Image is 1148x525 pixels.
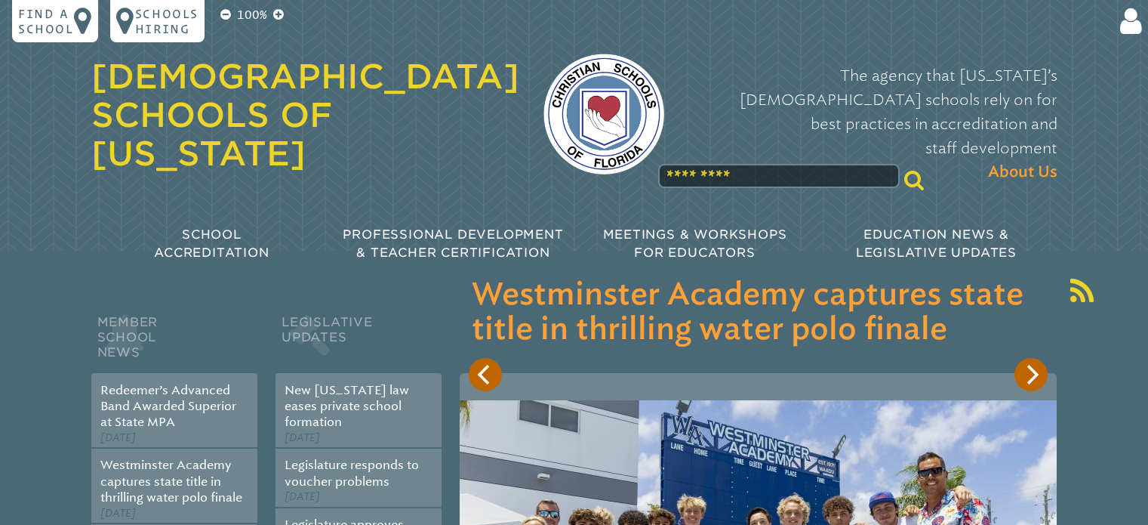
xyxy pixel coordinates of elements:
a: Redeemer’s Advanced Band Awarded Superior at State MPA [100,383,236,430]
button: Next [1014,358,1048,391]
span: [DATE] [285,431,320,444]
span: [DATE] [285,490,320,503]
span: Education News & Legislative Updates [856,227,1017,260]
h2: Member School News [91,311,257,373]
span: [DATE] [100,431,136,444]
h3: Westminster Academy captures state title in thrilling water polo finale [472,278,1045,347]
a: Westminster Academy captures state title in thrilling water polo finale [100,458,242,505]
p: Schools Hiring [135,6,199,36]
a: Legislature responds to voucher problems [285,458,419,488]
p: 100% [234,6,270,24]
span: Meetings & Workshops for Educators [603,227,787,260]
a: New [US_STATE] law eases private school formation [285,383,409,430]
img: csf-logo-web-colors.png [543,54,664,174]
p: Find a school [18,6,74,36]
span: [DATE] [100,507,136,520]
span: About Us [988,160,1057,184]
h2: Legislative Updates [275,311,442,373]
a: [DEMOGRAPHIC_DATA] Schools of [US_STATE] [91,57,519,173]
p: The agency that [US_STATE]’s [DEMOGRAPHIC_DATA] schools rely on for best practices in accreditati... [688,63,1057,184]
span: School Accreditation [154,227,269,260]
span: Professional Development & Teacher Certification [343,227,563,260]
button: Previous [469,358,502,391]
